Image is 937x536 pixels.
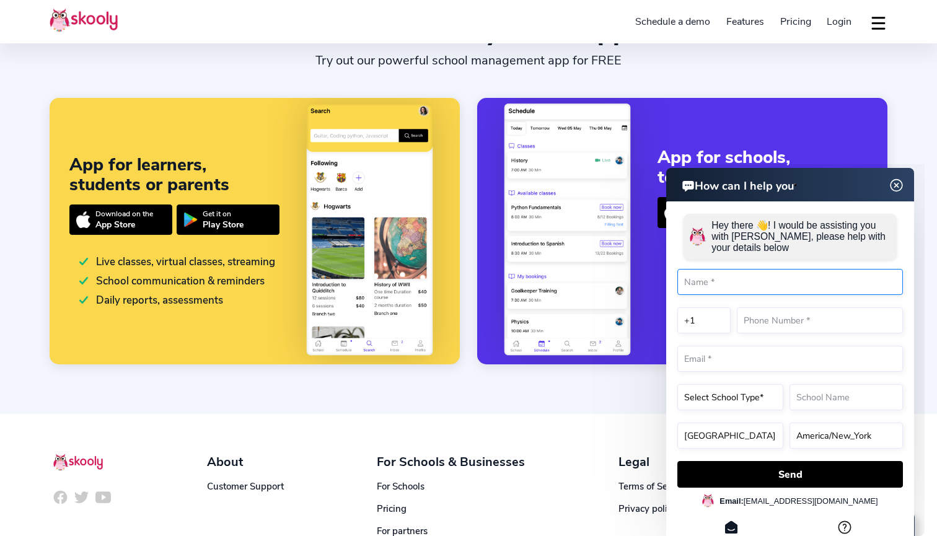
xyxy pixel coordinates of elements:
[780,15,811,29] span: Pricing
[718,12,772,32] a: Features
[203,219,244,231] div: Play Store
[377,480,425,493] a: For Schools
[95,219,153,231] div: App Store
[79,293,223,307] div: Daily reports, assessments
[69,155,279,195] div: App for learners, students or parents
[628,12,719,32] a: Schedule a demo
[69,204,172,235] a: Download on theApp Store
[177,204,279,235] a: Get it onPlay Store
[819,12,860,32] a: Login
[79,274,265,288] div: School communication & reminders
[95,490,111,505] img: icon-youtube
[658,147,868,187] div: App for schools, teachers, coaches
[772,12,819,32] a: Pricing
[53,454,103,471] img: Skooly
[207,454,284,470] div: About
[50,18,887,48] div: Download mobile apps
[203,209,244,219] div: Get it on
[377,503,407,515] a: Pricing
[207,480,284,493] a: Customer Support
[377,454,525,470] div: For Schools & Businesses
[259,53,678,68] div: Try out our powerful school management app for FREE
[827,15,851,29] span: Login
[50,8,118,32] img: Skooly
[74,490,89,505] img: icon-twitter
[95,209,153,219] div: Download on the
[79,255,275,269] div: Live classes, virtual classes, streaming
[869,9,887,37] button: dropdown menu
[53,490,68,505] img: icon-facebook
